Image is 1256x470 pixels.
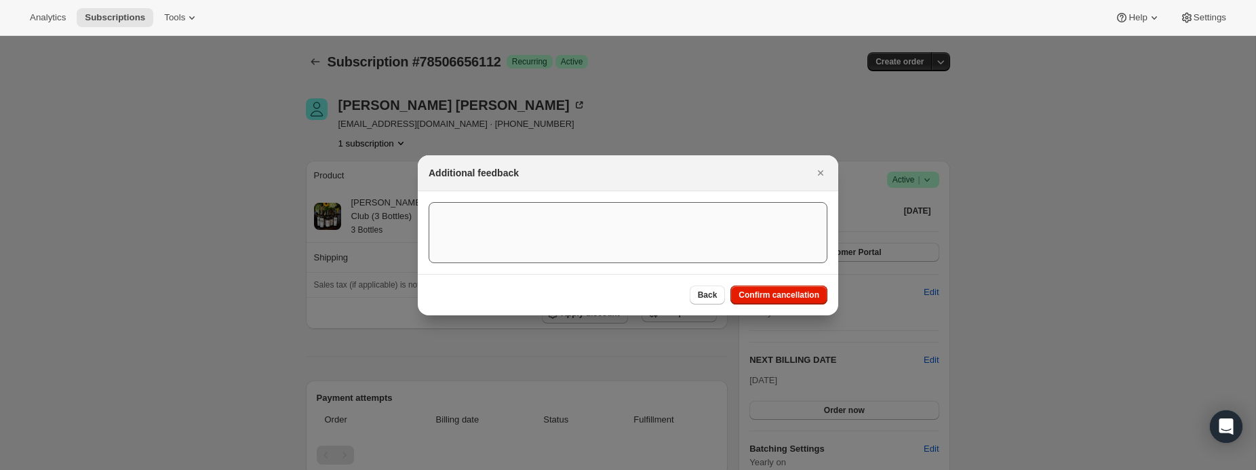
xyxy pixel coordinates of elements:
h2: Additional feedback [429,166,519,180]
span: Tools [164,12,185,23]
button: Help [1107,8,1169,27]
div: Open Intercom Messenger [1210,410,1242,443]
button: Tools [156,8,207,27]
button: Back [690,286,726,305]
span: Subscriptions [85,12,145,23]
span: Help [1129,12,1147,23]
span: Back [698,290,718,300]
span: Analytics [30,12,66,23]
button: Analytics [22,8,74,27]
button: Confirm cancellation [730,286,827,305]
span: Settings [1194,12,1226,23]
button: Subscriptions [77,8,153,27]
button: Close [811,163,830,182]
span: Confirm cancellation [739,290,819,300]
button: Settings [1172,8,1234,27]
